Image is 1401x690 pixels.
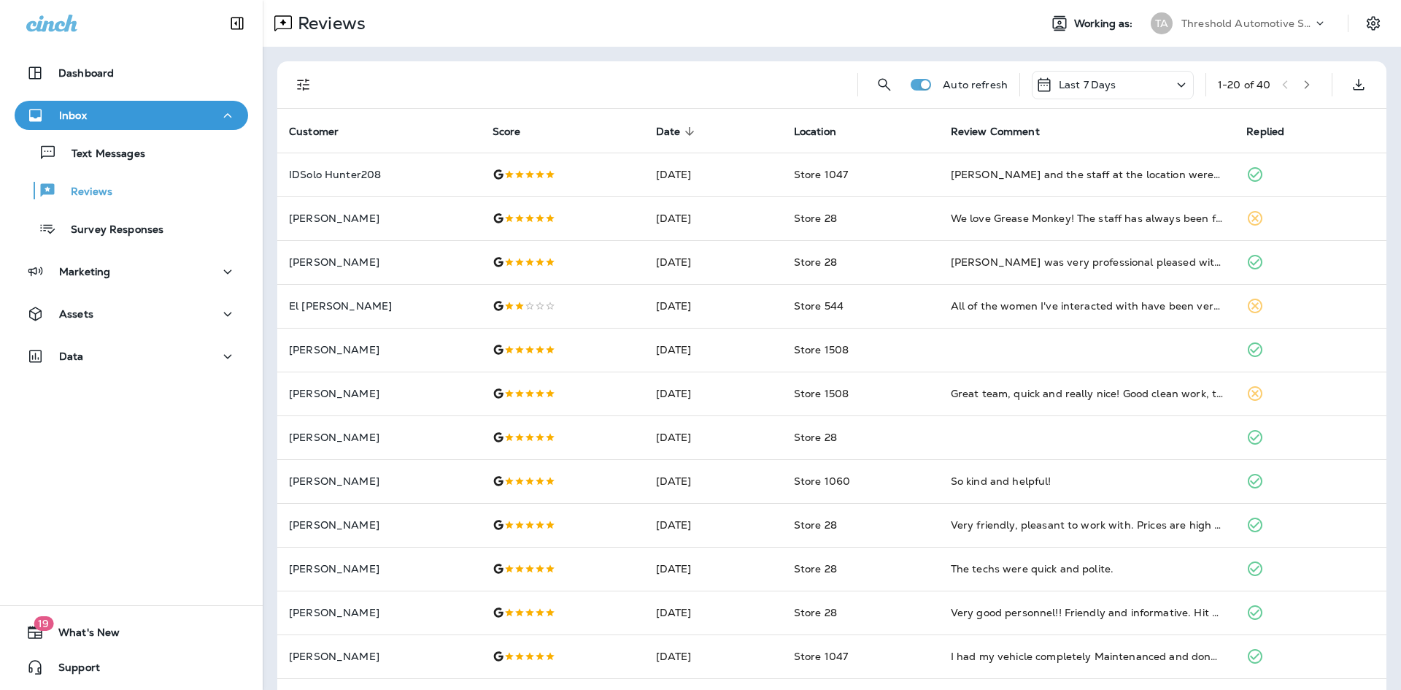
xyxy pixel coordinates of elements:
p: [PERSON_NAME] [289,212,469,224]
span: Working as: [1074,18,1136,30]
span: 19 [34,616,53,631]
td: [DATE] [644,503,782,547]
p: Threshold Automotive Service dba Grease Monkey [1181,18,1313,29]
button: Export as CSV [1344,70,1373,99]
p: El [PERSON_NAME] [289,300,469,312]
span: Store 1047 [794,168,848,181]
p: Dashboard [58,67,114,79]
span: Store 1508 [794,387,849,400]
td: [DATE] [644,372,782,415]
span: Date [656,125,700,138]
span: Store 28 [794,606,837,619]
span: Store 1508 [794,343,849,356]
span: Store 28 [794,518,837,532]
p: [PERSON_NAME] [289,519,469,531]
button: Reviews [15,175,248,206]
span: Replied [1246,126,1284,138]
p: Text Messages [57,147,145,161]
div: I had my vehicle completely Maintenanced and done with no issues whatsoever. I actually was in an... [951,649,1224,664]
span: Date [656,126,681,138]
span: Store 28 [794,256,837,269]
button: Inbox [15,101,248,130]
td: [DATE] [644,153,782,196]
div: We love Grease Monkey! The staff has always been friendly and easy to work with. Today, Danny, wa... [951,211,1224,226]
button: Filters [289,70,318,99]
span: Store 1047 [794,650,848,663]
p: Reviews [292,12,366,34]
p: [PERSON_NAME] [289,651,469,662]
div: The techs were quick and polite. [951,561,1224,576]
div: All of the women I've interacted with have been very informative, courteous & professional. The l... [951,299,1224,313]
span: Review Comment [951,126,1040,138]
span: Store 1060 [794,475,850,488]
td: [DATE] [644,591,782,635]
span: Score [493,125,540,138]
button: Support [15,653,248,682]
div: Great team, quick and really nice! Good clean work, they even show you the engine compartment, oi... [951,386,1224,401]
p: Inbox [59,110,87,121]
p: [PERSON_NAME] [289,475,469,487]
span: Store 28 [794,431,837,444]
td: [DATE] [644,415,782,459]
span: Replied [1246,125,1303,138]
span: Store 544 [794,299,844,313]
td: [DATE] [644,635,782,678]
div: 1 - 20 of 40 [1218,79,1270,91]
p: [PERSON_NAME] [289,563,469,575]
span: Score [493,126,521,138]
p: Auto refresh [943,79,1008,91]
span: Customer [289,126,339,138]
td: [DATE] [644,196,782,240]
p: Reviews [56,185,112,199]
p: [PERSON_NAME] [289,388,469,399]
div: So kind and helpful! [951,474,1224,488]
span: Support [44,662,100,679]
td: [DATE] [644,284,782,328]
div: Brittany and the staff at the location were easy and wonderful to work with! Fast and efficient [951,167,1224,182]
button: Search Reviews [870,70,899,99]
td: [DATE] [644,328,782,372]
div: TA [1151,12,1173,34]
span: Store 28 [794,562,837,575]
button: Dashboard [15,58,248,88]
button: Collapse Sidebar [217,9,258,38]
button: Survey Responses [15,213,248,244]
div: Very friendly, pleasant to work with. Prices are high everywhere, but it's a lot easier with grea... [951,518,1224,532]
p: IDSolo Hunter208 [289,169,469,180]
button: Assets [15,299,248,329]
p: [PERSON_NAME] [289,256,469,268]
p: Last 7 Days [1059,79,1116,91]
p: Marketing [59,266,110,277]
span: Store 28 [794,212,837,225]
td: [DATE] [644,547,782,591]
p: Assets [59,308,93,320]
span: What's New [44,626,120,644]
span: Location [794,125,855,138]
button: Marketing [15,257,248,286]
span: Review Comment [951,125,1059,138]
span: Location [794,126,836,138]
p: [PERSON_NAME] [289,432,469,443]
span: Customer [289,125,358,138]
p: Data [59,350,84,362]
p: Survey Responses [56,223,163,237]
button: 19What's New [15,618,248,647]
td: [DATE] [644,459,782,503]
td: [DATE] [644,240,782,284]
div: Very good personnel!! Friendly and informative. Hit cookies, pop and cold water a huge plus. Grea... [951,605,1224,620]
p: [PERSON_NAME] [289,607,469,618]
div: Danny was very professional pleased with service [951,255,1224,269]
button: Settings [1360,10,1386,37]
button: Data [15,342,248,371]
p: [PERSON_NAME] [289,344,469,356]
button: Text Messages [15,137,248,168]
